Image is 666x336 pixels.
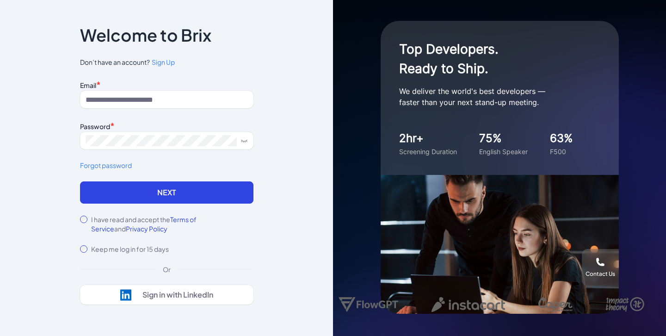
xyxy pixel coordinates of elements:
[155,265,178,274] div: Or
[80,122,110,131] label: Password
[80,81,96,89] label: Email
[586,270,615,278] div: Contact Us
[80,181,253,204] button: Next
[479,147,528,156] div: English Speaker
[550,130,573,147] div: 63%
[399,130,457,147] div: 2hr+
[126,224,167,233] span: Privacy Policy
[399,86,584,108] p: We deliver the world's best developers — faster than your next stand-up meeting.
[80,28,211,43] p: Welcome to Brix
[91,215,253,233] label: I have read and accept the and
[150,57,175,67] a: Sign Up
[80,161,253,170] a: Forgot password
[582,249,619,286] button: Contact Us
[479,130,528,147] div: 75%
[80,57,253,67] span: Don’t have an account?
[152,58,175,66] span: Sign Up
[399,147,457,156] div: Screening Duration
[142,290,213,299] div: Sign in with LinkedIn
[80,285,253,305] button: Sign in with LinkedIn
[550,147,573,156] div: F500
[399,39,584,78] h1: Top Developers. Ready to Ship.
[91,244,169,254] label: Keep me log in for 15 days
